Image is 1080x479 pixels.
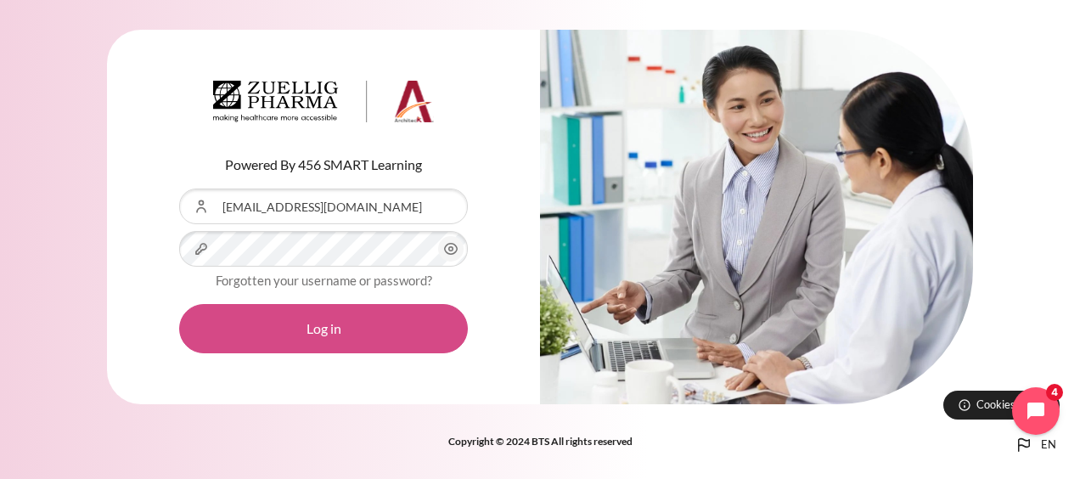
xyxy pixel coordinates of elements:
[213,81,434,130] a: Architeck
[216,273,432,288] a: Forgotten your username or password?
[179,155,468,175] p: Powered By 456 SMART Learning
[1041,437,1056,454] span: en
[448,435,633,448] strong: Copyright © 2024 BTS All rights reserved
[213,81,434,123] img: Architeck
[943,391,1060,420] button: Cookies notice
[179,189,468,224] input: Username or Email Address
[179,304,468,353] button: Log in
[1007,428,1063,462] button: Languages
[976,397,1047,413] span: Cookies notice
